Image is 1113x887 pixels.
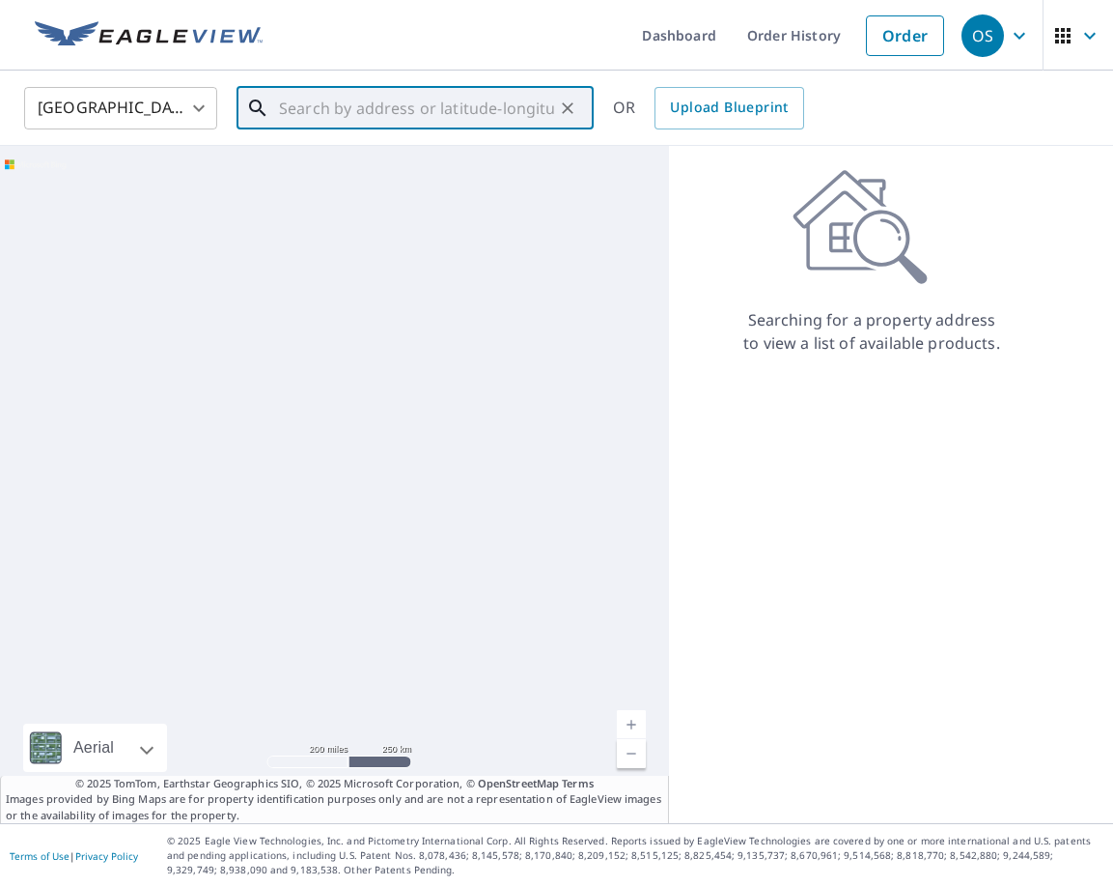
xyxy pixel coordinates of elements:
div: OS [961,14,1004,57]
div: Aerial [68,724,120,772]
a: Terms [562,776,594,790]
a: Terms of Use [10,849,70,863]
div: Aerial [23,724,167,772]
div: OR [613,87,804,129]
a: Privacy Policy [75,849,138,863]
span: © 2025 TomTom, Earthstar Geographics SIO, © 2025 Microsoft Corporation, © [75,776,594,792]
button: Clear [554,95,581,122]
img: EV Logo [35,21,263,50]
input: Search by address or latitude-longitude [279,81,554,135]
a: Order [866,15,944,56]
a: Upload Blueprint [654,87,803,129]
p: | [10,850,138,862]
div: [GEOGRAPHIC_DATA] [24,81,217,135]
p: © 2025 Eagle View Technologies, Inc. and Pictometry International Corp. All Rights Reserved. Repo... [167,834,1103,877]
a: Current Level 5, Zoom In [617,710,646,739]
a: Current Level 5, Zoom Out [617,739,646,768]
a: OpenStreetMap [478,776,559,790]
span: Upload Blueprint [670,96,788,120]
p: Searching for a property address to view a list of available products. [742,308,1001,355]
